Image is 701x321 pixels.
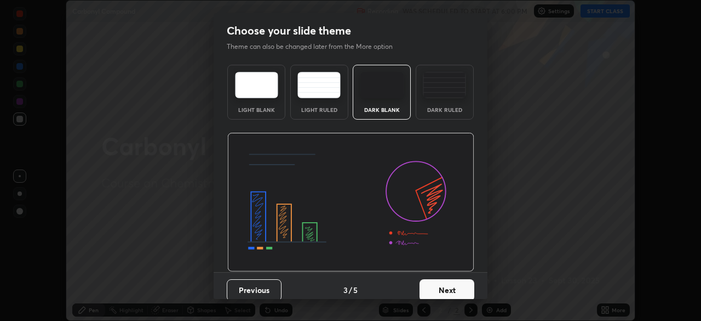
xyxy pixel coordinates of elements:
img: darkThemeBanner.d06ce4a2.svg [227,133,474,272]
h4: 5 [353,284,358,296]
button: Previous [227,279,281,301]
div: Dark Blank [360,107,404,112]
img: darkTheme.f0cc69e5.svg [360,72,404,98]
h2: Choose your slide theme [227,24,351,38]
div: Light Ruled [297,107,341,112]
img: darkRuledTheme.de295e13.svg [423,72,466,98]
div: Light Blank [234,107,278,112]
div: Dark Ruled [423,107,467,112]
button: Next [420,279,474,301]
img: lightTheme.e5ed3b09.svg [235,72,278,98]
p: Theme can also be changed later from the More option [227,42,404,52]
img: lightRuledTheme.5fabf969.svg [297,72,341,98]
h4: / [349,284,352,296]
h4: 3 [343,284,348,296]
